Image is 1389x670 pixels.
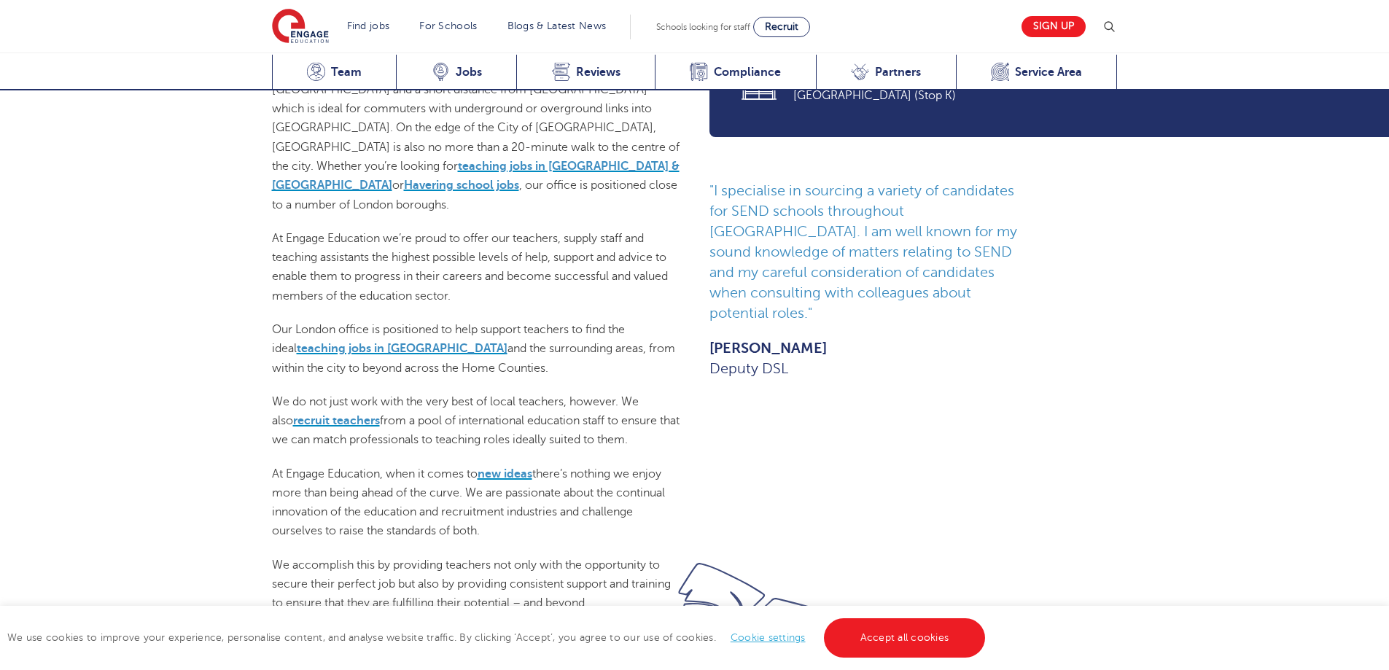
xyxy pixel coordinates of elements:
span: We use cookies to improve your experience, personalise content, and analyse website traffic. By c... [7,632,989,643]
span: At Engage Education we’re proud to offer our teachers, supply staff and teaching assistants the h... [272,232,668,303]
span: Partners [875,65,921,79]
a: Compliance [655,55,816,90]
span: Schools looking for staff [656,22,750,32]
a: Blogs & Latest News [507,20,607,31]
a: Jobs [396,55,516,90]
p: I specialise in sourcing a variety of candidates for SEND schools throughout [GEOGRAPHIC_DATA]. I... [709,181,1030,324]
span: Our London office is positioned to help support teachers to find the ideal [272,323,625,355]
span: Deputy DSL [709,359,1030,379]
a: Accept all cookies [824,618,986,658]
span: Reviews [576,65,620,79]
span: and the surrounding areas, from within the city to beyond across the Home Counties. [272,342,675,374]
a: For Schools [419,20,477,31]
a: teaching jobs in [GEOGRAPHIC_DATA] [297,342,507,355]
span: Service Area [1015,65,1082,79]
a: recruit teachers [293,414,380,427]
a: new ideas [478,467,532,480]
a: Service Area [956,55,1118,90]
span: Compliance [714,65,781,79]
img: Engage Education [272,9,329,45]
span: We do not just work with the very best of local teachers, however. We also from a pool of interna... [272,395,680,447]
a: Sign up [1022,16,1086,37]
a: Recruit [753,17,810,37]
a: Havering school jobs [404,179,519,192]
span: The location of [GEOGRAPHIC_DATA] – only a few minutes walk to [GEOGRAPHIC_DATA] and a short dist... [272,64,680,211]
span: Team [331,65,362,79]
a: Cookie settings [731,632,806,643]
span: We accomplish this by providing teachers not only with the opportunity to secure their perfect jo... [272,558,671,610]
a: Reviews [516,55,655,90]
a: Find jobs [347,20,390,31]
span: Jobs [456,65,482,79]
a: Team [272,55,397,90]
span: [PERSON_NAME] [709,338,1030,359]
span: At Engage Education, when it comes to [272,467,478,480]
a: teaching jobs in [GEOGRAPHIC_DATA] & [GEOGRAPHIC_DATA] [272,160,680,192]
span: Recruit [765,21,798,32]
a: Partners [816,55,956,90]
span: [GEOGRAPHIC_DATA] (Stop K) [793,86,1097,105]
